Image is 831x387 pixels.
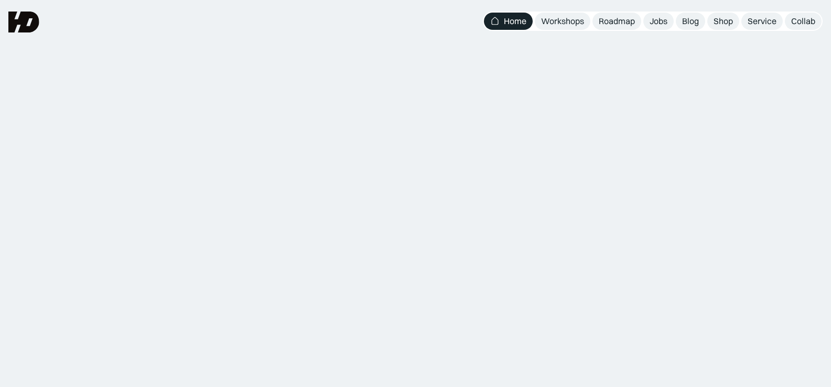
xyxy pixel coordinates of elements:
[643,13,674,30] a: Jobs
[748,16,776,27] div: Service
[714,16,733,27] div: Shop
[682,16,699,27] div: Blog
[741,13,783,30] a: Service
[676,13,705,30] a: Blog
[650,16,667,27] div: Jobs
[535,13,590,30] a: Workshops
[791,16,815,27] div: Collab
[592,13,641,30] a: Roadmap
[484,13,533,30] a: Home
[504,16,526,27] div: Home
[541,16,584,27] div: Workshops
[785,13,822,30] a: Collab
[599,16,635,27] div: Roadmap
[707,13,739,30] a: Shop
